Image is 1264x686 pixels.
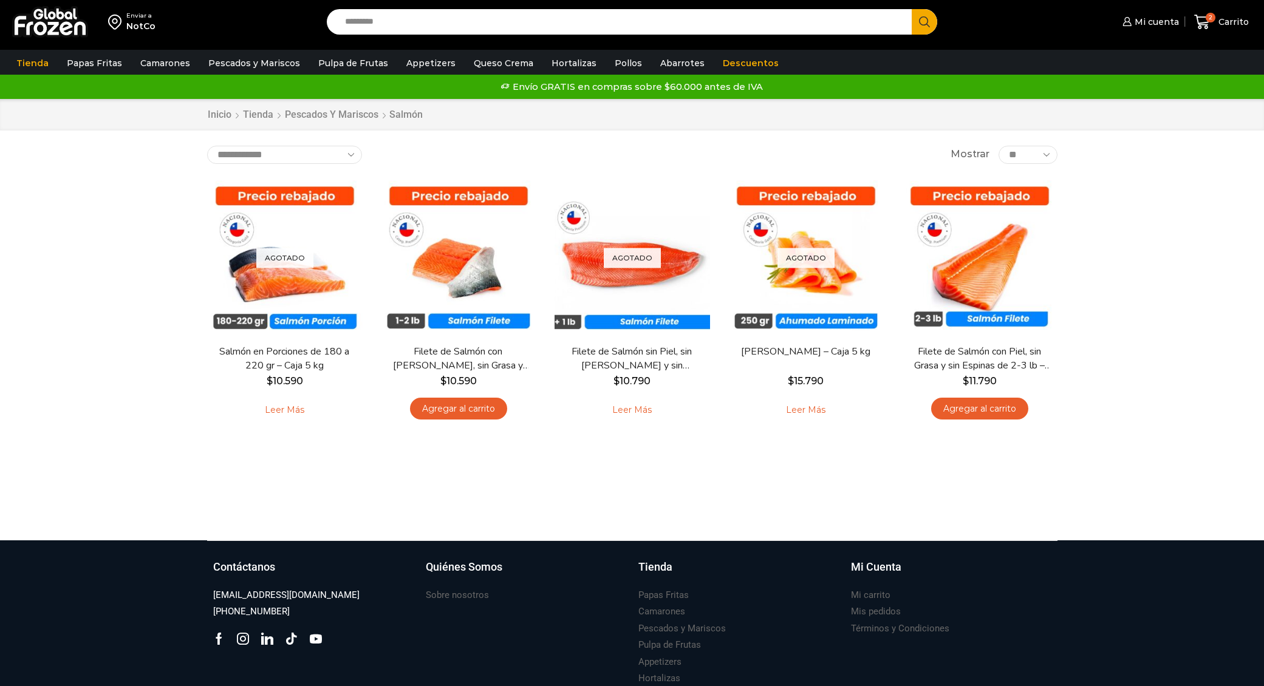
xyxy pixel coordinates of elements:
[638,637,701,653] a: Pulpa de Frutas
[909,345,1049,373] a: Filete de Salmón con Piel, sin Grasa y sin Espinas de 2-3 lb – Premium – Caja 10 kg
[767,398,844,423] a: Leé más sobre “Salmón Ahumado Laminado - Caja 5 kg”
[788,375,794,387] span: $
[256,248,313,268] p: Agotado
[214,345,354,373] a: Salmón en Porciones de 180 a 220 gr – Caja 5 kg
[202,52,306,75] a: Pescados y Mariscos
[267,375,273,387] span: $
[717,52,785,75] a: Descuentos
[10,52,55,75] a: Tienda
[963,375,997,387] bdi: 11.790
[638,656,682,668] h3: Appetizers
[1132,16,1179,28] span: Mi cuenta
[126,20,155,32] div: NotCo
[613,375,620,387] span: $
[440,375,446,387] span: $
[593,398,671,423] a: Leé más sobre “Filete de Salmón sin Piel, sin Grasa y sin Espinas – Caja 10 Kg”
[638,605,685,618] h3: Camarones
[931,398,1028,420] a: Agregar al carrito: “Filete de Salmón con Piel, sin Grasa y sin Espinas de 2-3 lb - Premium - Caj...
[638,639,701,651] h3: Pulpa de Frutas
[410,398,507,420] a: Agregar al carrito: “Filete de Salmón con Piel, sin Grasa y sin Espinas 1-2 lb – Caja 10 Kg”
[638,654,682,670] a: Appetizers
[426,559,502,575] h3: Quiénes Somos
[851,620,949,637] a: Términos y Condiciones
[654,52,711,75] a: Abarrotes
[1191,8,1252,36] a: 2 Carrito
[613,375,651,387] bdi: 10.790
[951,148,989,161] span: Mostrar
[213,589,360,602] h3: [EMAIL_ADDRESS][DOMAIN_NAME]
[468,52,539,75] a: Queso Crema
[213,587,360,603] a: [EMAIL_ADDRESS][DOMAIN_NAME]
[638,622,726,635] h3: Pescados y Mariscos
[213,605,290,618] h3: [PHONE_NUMBER]
[851,622,949,635] h3: Términos y Condiciones
[851,605,901,618] h3: Mis pedidos
[400,52,462,75] a: Appetizers
[207,146,362,164] select: Pedido de la tienda
[213,559,275,575] h3: Contáctanos
[851,587,890,603] a: Mi carrito
[638,603,685,620] a: Camarones
[126,12,155,20] div: Enviar a
[284,108,379,122] a: Pescados y Mariscos
[638,587,689,603] a: Papas Fritas
[426,559,626,587] a: Quiénes Somos
[604,248,661,268] p: Agotado
[246,398,323,423] a: Leé más sobre “Salmón en Porciones de 180 a 220 gr - Caja 5 kg”
[207,108,423,122] nav: Breadcrumb
[108,12,126,32] img: address-field-icon.svg
[1206,13,1215,22] span: 2
[1119,10,1179,34] a: Mi cuenta
[851,559,1051,587] a: Mi Cuenta
[61,52,128,75] a: Papas Fritas
[426,589,489,602] h3: Sobre nosotros
[912,9,937,35] button: Search button
[851,603,901,620] a: Mis pedidos
[736,345,875,359] a: [PERSON_NAME] – Caja 5 kg
[638,672,680,685] h3: Hortalizas
[267,375,303,387] bdi: 10.590
[312,52,394,75] a: Pulpa de Frutas
[426,587,489,603] a: Sobre nosotros
[638,589,689,602] h3: Papas Fritas
[207,108,232,122] a: Inicio
[777,248,835,268] p: Agotado
[609,52,648,75] a: Pollos
[638,559,839,587] a: Tienda
[440,375,477,387] bdi: 10.590
[1215,16,1249,28] span: Carrito
[213,603,290,620] a: [PHONE_NUMBER]
[134,52,196,75] a: Camarones
[213,559,414,587] a: Contáctanos
[788,375,824,387] bdi: 15.790
[562,345,702,373] a: Filete de Salmón sin Piel, sin [PERSON_NAME] y sin [PERSON_NAME] – Caja 10 Kg
[545,52,603,75] a: Hortalizas
[638,620,726,637] a: Pescados y Mariscos
[389,109,423,120] h1: Salmón
[388,345,528,373] a: Filete de Salmón con [PERSON_NAME], sin Grasa y sin Espinas 1-2 lb – Caja 10 Kg
[851,589,890,602] h3: Mi carrito
[638,559,672,575] h3: Tienda
[851,559,901,575] h3: Mi Cuenta
[963,375,969,387] span: $
[242,108,274,122] a: Tienda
